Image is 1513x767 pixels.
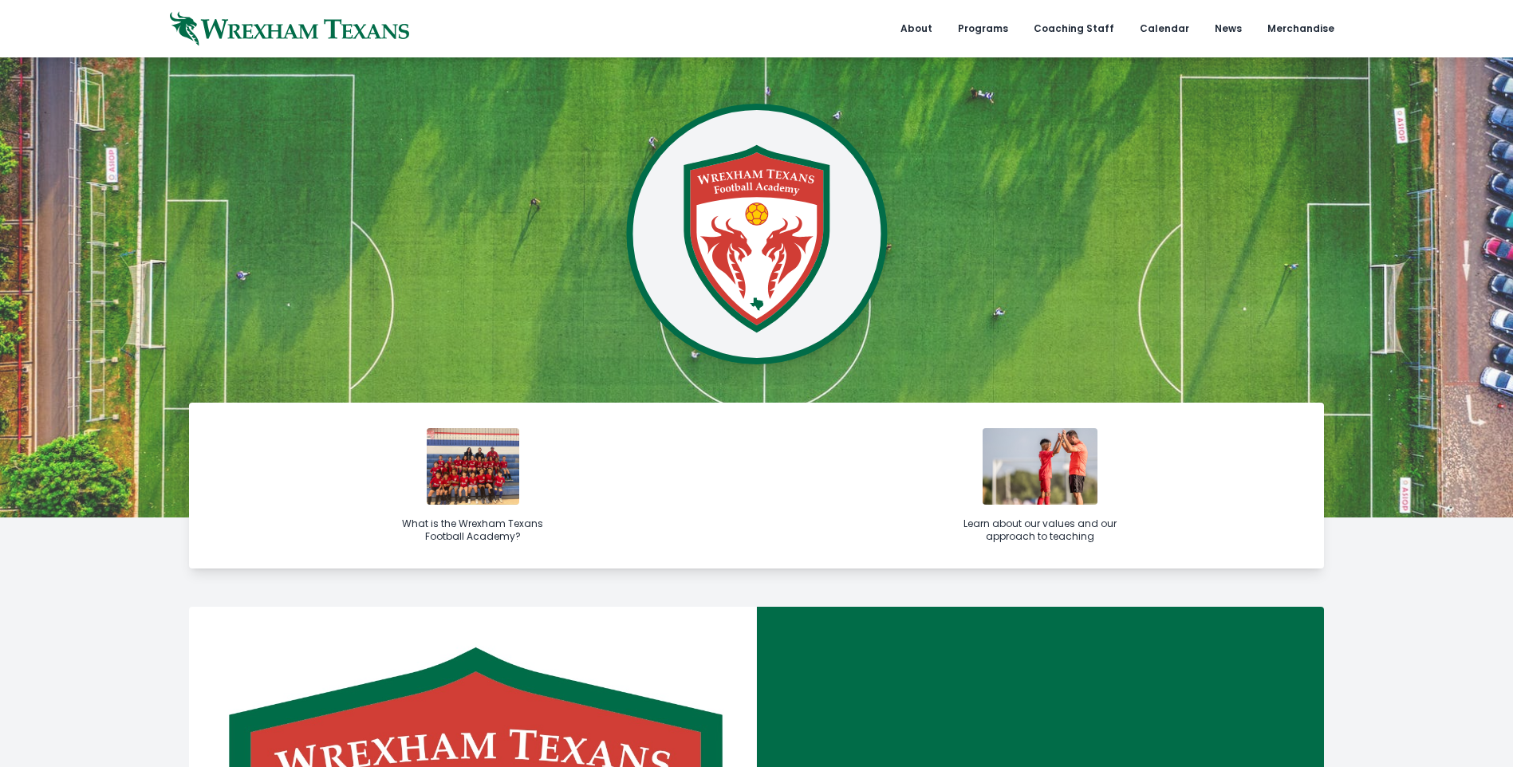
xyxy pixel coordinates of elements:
div: Learn about our values and our approach to teaching [963,517,1117,543]
a: What is the Wrexham Texans Football Academy? [189,403,756,568]
div: What is the Wrexham Texans Football Academy? [396,517,550,543]
img: img_6398-1731961969.jpg [427,428,519,505]
img: with-player.jpg [983,428,1097,505]
a: Learn about our values and our approach to teaching [757,403,1324,568]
